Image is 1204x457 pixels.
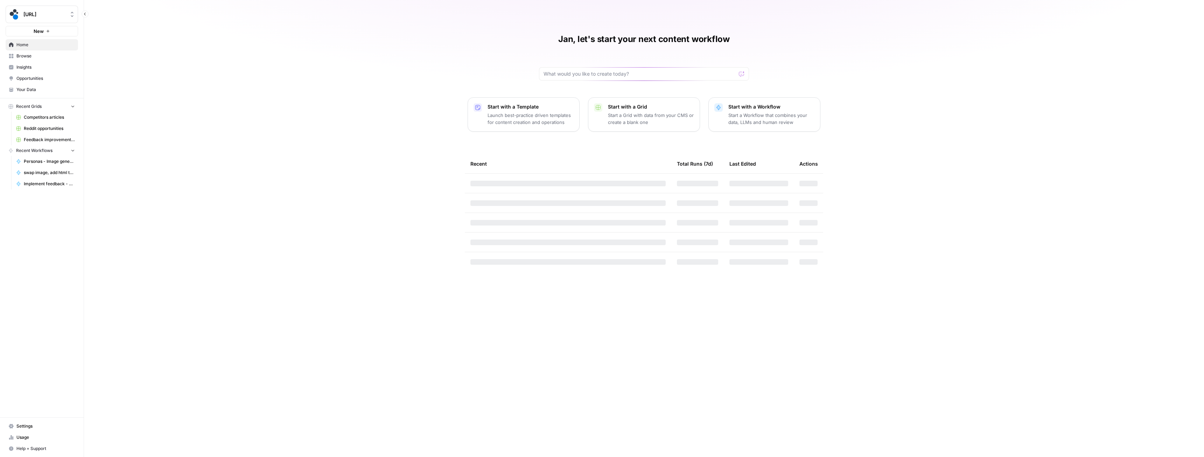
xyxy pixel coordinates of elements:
a: Settings [6,421,78,432]
p: Launch best-practice driven templates for content creation and operations [488,112,574,126]
button: Recent Grids [6,101,78,112]
span: New [34,28,44,35]
button: New [6,26,78,36]
a: Insights [6,62,78,73]
div: Total Runs (7d) [677,154,713,173]
div: Last Edited [729,154,756,173]
span: Insights [16,64,75,70]
p: Start a Workflow that combines your data, LLMs and human review [728,112,814,126]
a: Competitors articles [13,112,78,123]
button: Start with a WorkflowStart a Workflow that combines your data, LLMs and human review [708,97,820,132]
span: Personas - Image generator [24,158,75,165]
img: spot.ai Logo [8,8,21,21]
span: swap image, add html table to post body [24,169,75,176]
span: Usage [16,434,75,441]
a: Opportunities [6,73,78,84]
span: Recent Grids [16,103,42,110]
div: Recent [470,154,666,173]
button: Recent Workflows [6,145,78,156]
p: Start with a Workflow [728,103,814,110]
a: Feedback improvement dev [13,134,78,145]
span: Competitors articles [24,114,75,120]
span: Feedback improvement dev [24,137,75,143]
p: Start a Grid with data from your CMS or create a blank one [608,112,694,126]
button: Help + Support [6,443,78,454]
span: Help + Support [16,445,75,452]
span: Your Data [16,86,75,93]
span: Home [16,42,75,48]
p: Start with a Template [488,103,574,110]
span: Recent Workflows [16,147,52,154]
button: Start with a GridStart a Grid with data from your CMS or create a blank one [588,97,700,132]
a: Home [6,39,78,50]
h1: Jan, let's start your next content workflow [558,34,730,45]
a: Browse [6,50,78,62]
span: [URL] [23,11,66,18]
div: Actions [799,154,818,173]
span: Browse [16,53,75,59]
a: Your Data [6,84,78,95]
button: Workspace: spot.ai [6,6,78,23]
span: Implement feedback - dev [24,181,75,187]
span: Reddit opportunities [24,125,75,132]
p: Start with a Grid [608,103,694,110]
span: Settings [16,423,75,429]
a: Implement feedback - dev [13,178,78,189]
a: Personas - Image generator [13,156,78,167]
a: Reddit opportunities [13,123,78,134]
input: What would you like to create today? [544,70,736,77]
a: swap image, add html table to post body [13,167,78,178]
button: Start with a TemplateLaunch best-practice driven templates for content creation and operations [468,97,580,132]
span: Opportunities [16,75,75,82]
a: Usage [6,432,78,443]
